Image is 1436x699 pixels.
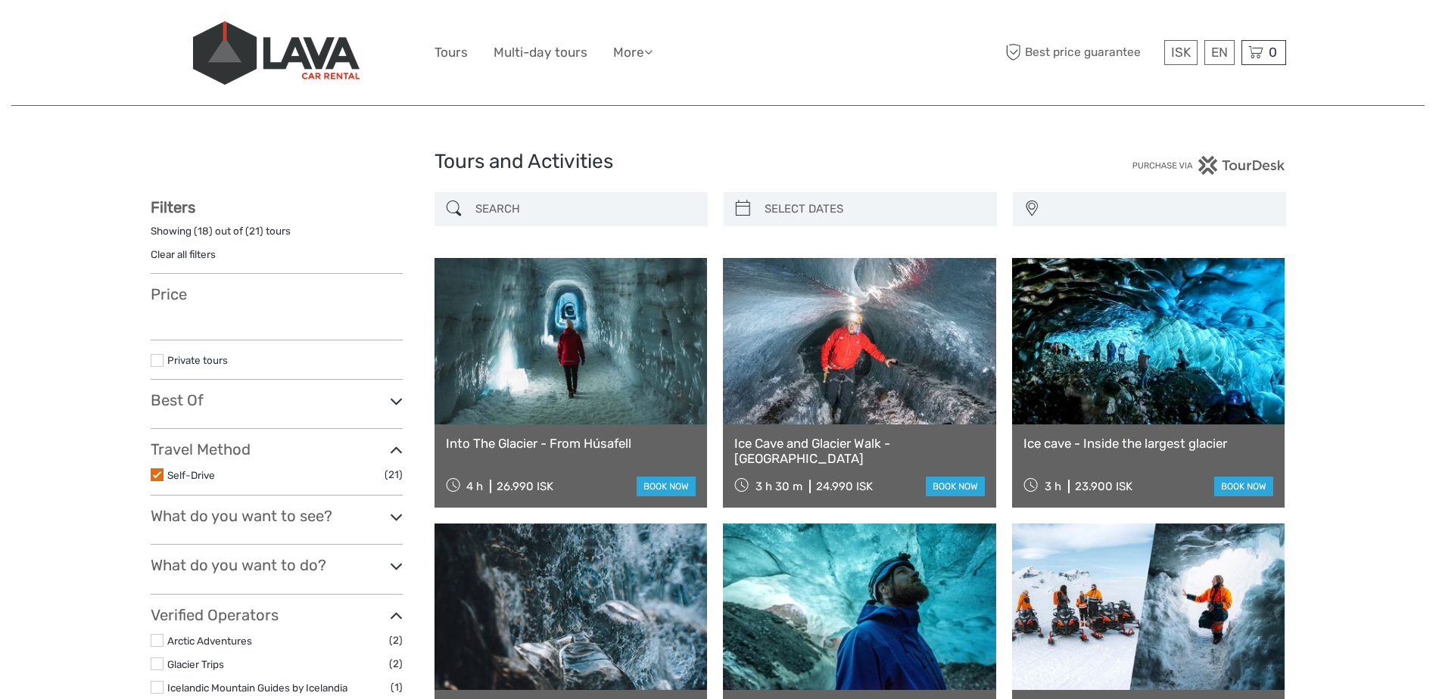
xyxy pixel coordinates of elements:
[151,198,195,216] strong: Filters
[816,480,873,493] div: 24.990 ISK
[435,150,1002,174] h1: Tours and Activities
[1266,45,1279,60] span: 0
[926,477,985,496] a: book now
[151,556,403,574] h3: What do you want to do?
[151,440,403,458] h3: Travel Method
[1204,40,1235,65] div: EN
[1132,156,1285,175] img: PurchaseViaTourDesk.png
[469,196,700,222] input: SEARCH
[167,635,252,647] a: Arctic Adventures
[167,658,224,670] a: Glacier Trips
[758,196,989,222] input: SELECT DATES
[637,477,696,496] a: book now
[151,285,403,303] h3: Price
[249,224,260,238] label: 21
[389,632,403,649] span: (2)
[1171,45,1191,60] span: ISK
[734,436,985,467] a: Ice Cave and Glacier Walk - [GEOGRAPHIC_DATA]
[151,606,403,624] h3: Verified Operators
[391,679,403,696] span: (1)
[1002,40,1160,65] span: Best price guarantee
[385,466,403,483] span: (21)
[494,42,587,64] a: Multi-day tours
[497,480,553,493] div: 26.990 ISK
[167,682,347,694] a: Icelandic Mountain Guides by Icelandia
[755,480,802,493] span: 3 h 30 m
[151,224,403,247] div: Showing ( ) out of ( ) tours
[446,436,696,451] a: Into The Glacier - From Húsafell
[613,42,653,64] a: More
[389,655,403,673] span: (2)
[151,507,403,525] h3: What do you want to see?
[167,469,215,481] a: Self-Drive
[466,480,483,493] span: 4 h
[1045,480,1061,493] span: 3 h
[435,42,468,64] a: Tours
[1075,480,1132,493] div: 23.900 ISK
[1023,436,1274,451] a: Ice cave - Inside the largest glacier
[151,391,403,409] h3: Best Of
[151,248,216,260] a: Clear all filters
[193,21,360,85] img: 523-13fdf7b0-e410-4b32-8dc9-7907fc8d33f7_logo_big.jpg
[167,354,228,366] a: Private tours
[1214,477,1273,496] a: book now
[198,224,209,238] label: 18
